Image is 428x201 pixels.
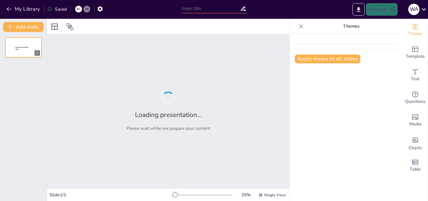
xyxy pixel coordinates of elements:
[409,121,421,128] span: Media
[411,76,420,82] span: Text
[403,154,428,177] div: Add a table
[366,3,397,16] button: Present
[403,109,428,132] div: Add images, graphics, shapes or video
[403,41,428,64] div: Add ready made slides
[238,192,253,198] div: 25 %
[295,55,360,63] button: Apply theme to all slides
[5,4,43,14] button: My Library
[403,132,428,154] div: Add charts and graphs
[47,6,67,12] div: Saved
[406,53,425,60] span: Template
[408,3,420,16] button: W A
[352,3,365,16] button: Export to PowerPoint
[410,166,421,173] span: Table
[5,37,42,58] div: 1
[135,110,202,119] h2: Loading presentation...
[127,125,210,131] p: Please wait while we prepare your content
[306,19,396,34] p: Themes
[181,4,240,13] input: Insert title
[405,98,425,105] span: Questions
[403,64,428,87] div: Add text boxes
[50,192,172,198] div: Slide 1 / 1
[34,50,40,56] div: 1
[3,22,44,32] button: Add slide
[66,23,74,30] span: Position
[408,4,420,15] div: W A
[264,193,286,198] span: Single View
[50,22,60,32] div: Layout
[403,87,428,109] div: Get real-time input from your audience
[409,145,422,151] span: Charts
[403,19,428,41] div: Change the overall theme
[408,30,422,37] span: Theme
[15,47,29,50] span: Sendsteps presentation editor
